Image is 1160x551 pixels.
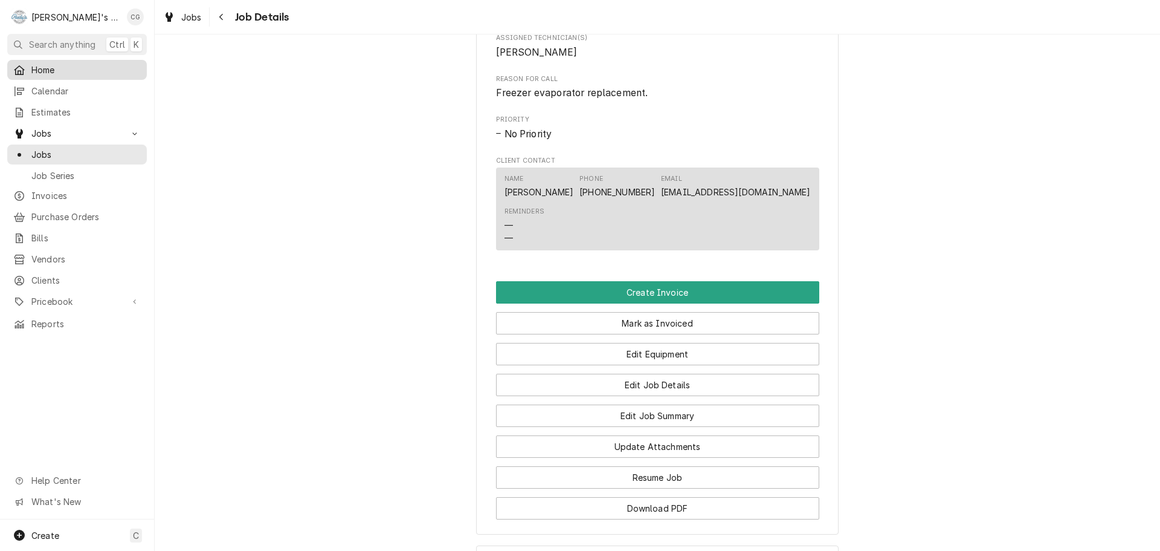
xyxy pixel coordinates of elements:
[496,435,819,458] button: Update Attachments
[496,156,819,166] span: Client Contact
[579,174,603,184] div: Phone
[7,492,147,512] a: Go to What's New
[31,148,141,161] span: Jobs
[31,127,123,140] span: Jobs
[127,8,144,25] div: CG
[31,11,120,24] div: [PERSON_NAME]'s Commercial Refrigeration
[496,489,819,520] div: Button Group Row
[181,11,202,24] span: Jobs
[7,34,147,55] button: Search anythingCtrlK
[496,365,819,396] div: Button Group Row
[496,33,819,59] div: Assigned Technician(s)
[496,115,819,125] span: Priority
[661,174,682,184] div: Email
[7,60,147,80] a: Home
[661,187,810,197] a: [EMAIL_ADDRESS][DOMAIN_NAME]
[504,232,513,244] div: —
[31,64,141,76] span: Home
[496,127,819,142] span: Priority
[504,174,574,198] div: Name
[7,166,147,186] a: Job Series
[496,396,819,427] div: Button Group Row
[496,47,578,58] span: [PERSON_NAME]
[7,314,147,334] a: Reports
[579,174,655,198] div: Phone
[11,8,28,25] div: Rudy's Commercial Refrigeration's Avatar
[496,497,819,520] button: Download PDF
[496,74,819,100] div: Reason For Call
[109,38,125,51] span: Ctrl
[496,334,819,365] div: Button Group Row
[504,207,544,217] div: Reminders
[7,186,147,206] a: Invoices
[7,270,147,290] a: Clients
[496,405,819,427] button: Edit Job Summary
[496,87,648,99] span: Freezer evaporator replacement.
[31,189,141,202] span: Invoices
[31,169,141,182] span: Job Series
[31,474,140,487] span: Help Center
[504,186,574,198] div: [PERSON_NAME]
[7,123,147,143] a: Go to Jobs
[7,292,147,311] a: Go to Pricebook
[496,458,819,489] div: Button Group Row
[31,253,141,266] span: Vendors
[496,312,819,334] button: Mark as Invoiced
[496,33,819,43] span: Assigned Technician(s)
[496,281,819,304] div: Button Group Row
[31,106,141,119] span: Estimates
[579,187,655,197] a: [PHONE_NUMBER]
[29,38,95,51] span: Search anything
[31,295,123,308] span: Pricebook
[504,207,544,244] div: Reminders
[127,8,144,25] div: Christine Gutierrez's Avatar
[504,174,524,184] div: Name
[496,374,819,396] button: Edit Job Details
[496,343,819,365] button: Edit Equipment
[31,530,59,541] span: Create
[7,228,147,248] a: Bills
[231,9,289,25] span: Job Details
[496,74,819,84] span: Reason For Call
[31,495,140,508] span: What's New
[31,210,141,223] span: Purchase Orders
[496,281,819,520] div: Button Group
[7,81,147,101] a: Calendar
[7,249,147,269] a: Vendors
[496,281,819,304] button: Create Invoice
[496,168,819,250] div: Contact
[158,7,207,27] a: Jobs
[496,127,819,142] div: No Priority
[496,156,819,256] div: Client Contact
[661,174,810,198] div: Email
[31,274,141,287] span: Clients
[496,115,819,141] div: Priority
[134,38,139,51] span: K
[504,219,513,232] div: —
[31,85,141,97] span: Calendar
[7,207,147,227] a: Purchase Orders
[7,471,147,491] a: Go to Help Center
[31,232,141,244] span: Bills
[7,145,147,165] a: Jobs
[496,86,819,100] span: Reason For Call
[496,304,819,334] div: Button Group Row
[496,466,819,489] button: Resume Job
[496,45,819,60] span: Assigned Technician(s)
[31,318,141,330] span: Reports
[496,427,819,458] div: Button Group Row
[496,168,819,256] div: Client Contact List
[212,7,231,27] button: Navigate back
[7,102,147,122] a: Estimates
[133,529,139,542] span: C
[11,8,28,25] div: R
